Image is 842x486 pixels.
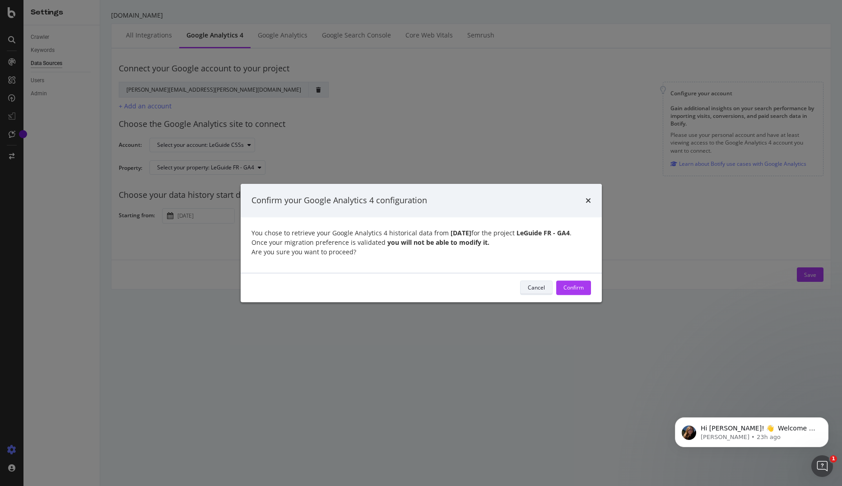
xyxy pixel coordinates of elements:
iframe: Intercom notifications message [661,398,842,462]
iframe: Intercom live chat [811,455,833,477]
button: Confirm [556,280,591,295]
button: Cancel [520,280,553,295]
strong: LeGuide FR - GA4 [516,229,570,237]
div: modal [241,184,602,302]
div: Cancel [528,284,545,291]
div: Confirm [563,284,584,291]
strong: [DATE] [449,229,471,237]
span: Hi [PERSON_NAME]! 👋 Welcome to Botify chat support! Have a question? Reply to this message and ou... [39,26,156,78]
span: 1 [830,455,837,463]
div: times [586,195,591,206]
div: You chose to retrieve your Google Analytics 4 historical data from for the project . Once your mi... [251,228,591,257]
div: Confirm your Google Analytics 4 configuration [251,195,427,206]
p: Message from Laura, sent 23h ago [39,35,156,43]
strong: you will not be able to modify it. [387,238,489,247]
